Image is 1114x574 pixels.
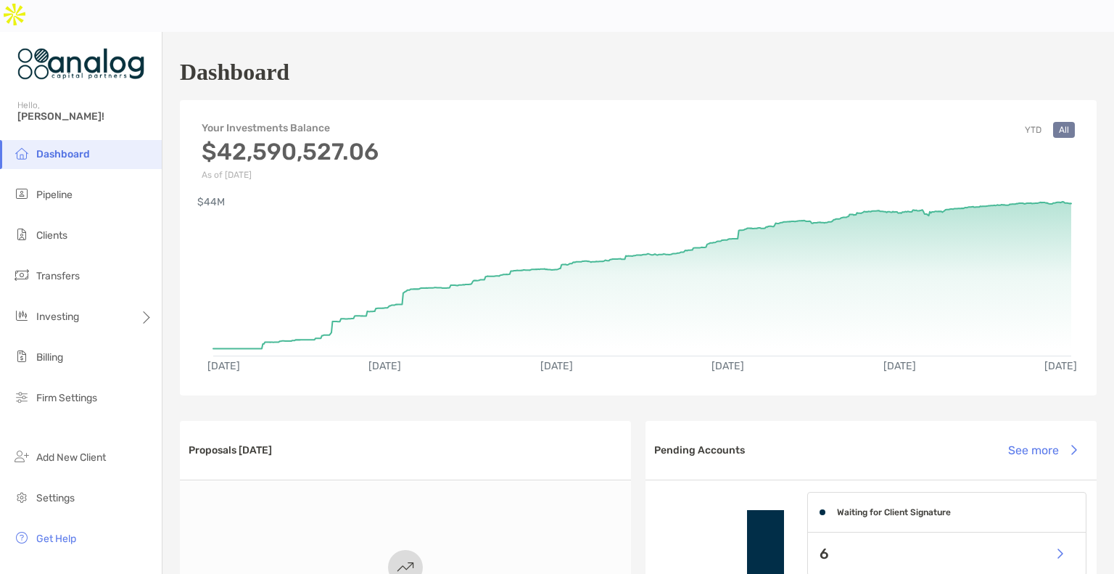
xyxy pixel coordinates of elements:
[189,444,272,456] h3: Proposals [DATE]
[540,360,573,372] text: [DATE]
[180,59,289,86] h1: Dashboard
[997,434,1088,466] button: See more
[1053,122,1075,138] button: All
[1044,360,1077,372] text: [DATE]
[883,360,916,372] text: [DATE]
[36,533,76,545] span: Get Help
[837,507,951,517] h4: Waiting for Client Signature
[17,110,153,123] span: [PERSON_NAME]!
[711,360,744,372] text: [DATE]
[36,392,97,404] span: Firm Settings
[36,492,75,504] span: Settings
[36,270,80,282] span: Transfers
[13,448,30,465] img: add_new_client icon
[13,185,30,202] img: pipeline icon
[207,360,240,372] text: [DATE]
[197,196,225,208] text: $44M
[13,348,30,365] img: billing icon
[17,38,144,90] img: Zoe Logo
[654,444,745,456] h3: Pending Accounts
[368,360,401,372] text: [DATE]
[13,388,30,406] img: firm-settings icon
[13,266,30,284] img: transfers icon
[13,529,30,546] img: get-help icon
[202,170,379,180] p: As of [DATE]
[202,122,379,134] h4: Your Investments Balance
[1019,122,1047,138] button: YTD
[36,148,90,160] span: Dashboard
[36,451,106,464] span: Add New Client
[36,351,63,364] span: Billing
[202,138,379,165] h3: $42,590,527.06
[820,545,829,563] p: 6
[36,189,73,201] span: Pipeline
[13,144,30,162] img: dashboard icon
[36,229,67,242] span: Clients
[13,488,30,506] img: settings icon
[13,226,30,243] img: clients icon
[13,307,30,324] img: investing icon
[36,311,79,323] span: Investing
